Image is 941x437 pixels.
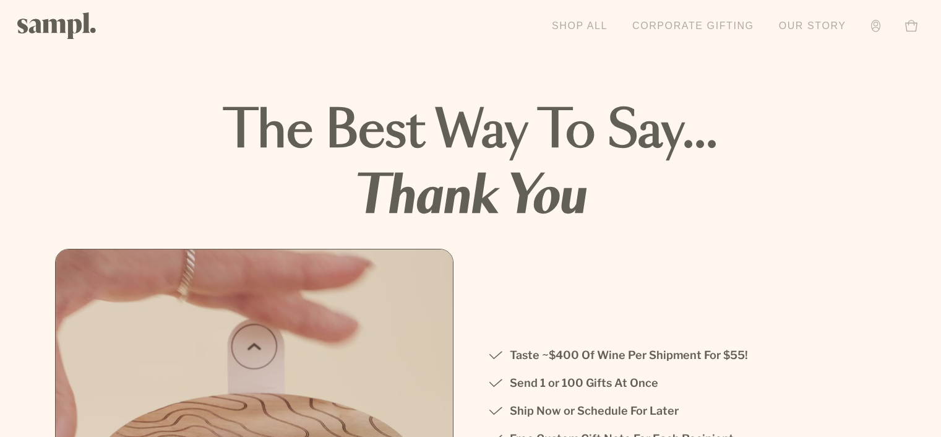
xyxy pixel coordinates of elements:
[488,346,847,365] li: Taste ~$400 Of Wine Per Shipment For $55!
[223,107,718,157] strong: The best way to say
[682,107,718,157] span: ...
[488,374,847,392] li: Send 1 or 100 Gifts At Once
[55,165,887,230] strong: thank you
[17,12,97,39] img: Sampl logo
[546,12,614,40] a: Shop All
[773,12,853,40] a: Our Story
[488,402,847,420] li: Ship Now or Schedule For Later
[626,12,760,40] a: Corporate Gifting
